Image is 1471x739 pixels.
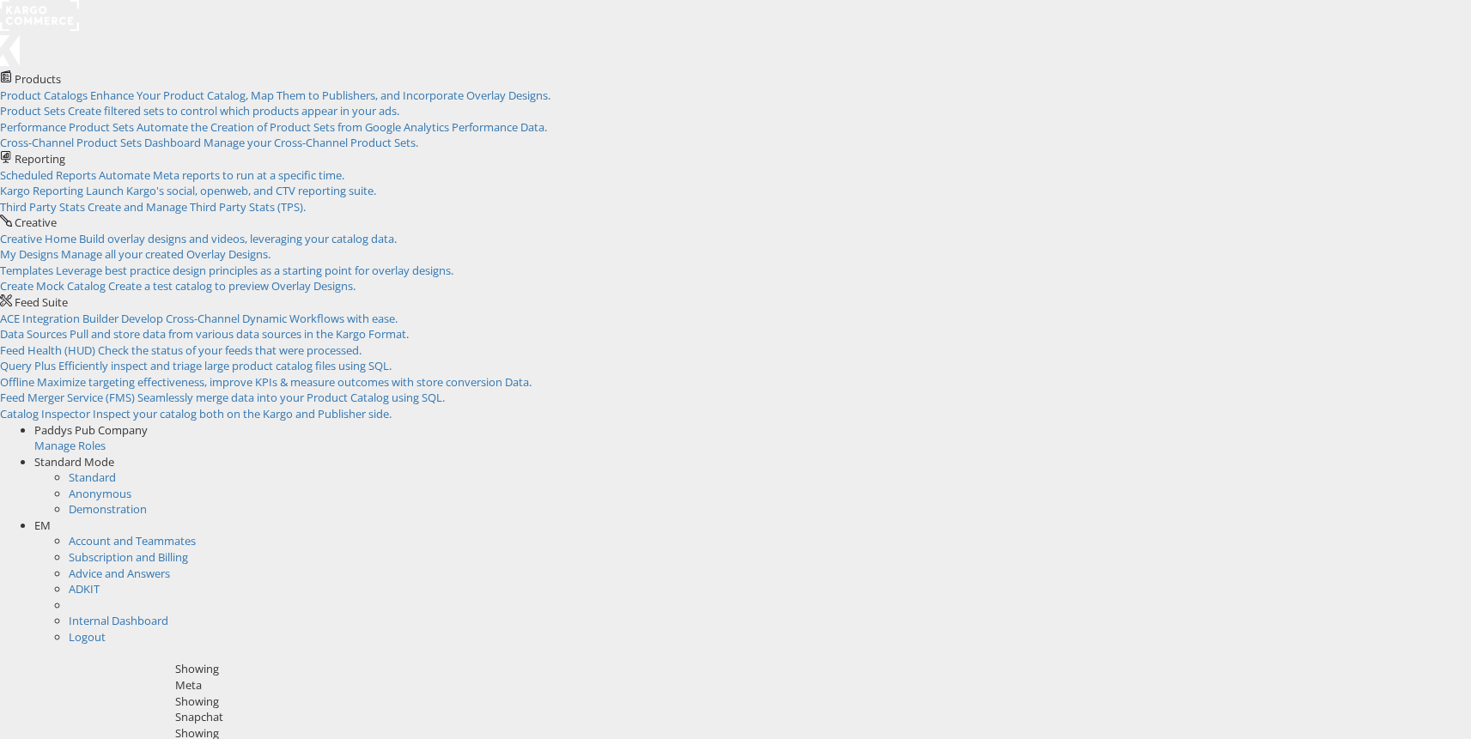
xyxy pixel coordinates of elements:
span: Develop Cross-Channel Dynamic Workflows with ease. [121,311,398,326]
span: Create and Manage Third Party Stats (TPS). [88,199,306,215]
a: ADKIT [69,581,1471,597]
a: Subscription and Billing [69,549,188,565]
a: Account and Teammates [69,533,196,548]
a: Anonymous [69,486,131,501]
span: Paddys Pub Company [34,422,148,438]
span: Seamlessly merge data into your Product Catalog using SQL. [137,390,445,405]
span: Create a test catalog to preview Overlay Designs. [108,278,356,294]
a: Internal Dashboard [69,613,168,628]
span: Creative [15,215,57,230]
span: Create filtered sets to control which products appear in your ads. [68,103,399,118]
a: Advice and Answers [69,566,170,581]
div: Showing [175,694,1459,710]
span: Products [15,71,61,87]
a: Logout [69,629,106,645]
div: Showing [175,661,1459,677]
span: Check the status of your feeds that were processed. [98,342,362,358]
span: Feed Suite [15,294,68,310]
span: Inspect your catalog both on the Kargo and Publisher side. [93,406,392,421]
div: Meta [175,677,1459,694]
span: Manage your Cross-Channel Product Sets. [204,135,418,150]
span: Leverage best practice design principles as a starting point for overlay designs. [56,263,453,278]
span: Build overlay designs and videos, leveraging your catalog data. [79,231,397,246]
div: Snapchat [175,709,1459,725]
span: Reporting [15,151,65,167]
a: Manage Roles [34,438,106,453]
span: Launch Kargo's social, openweb, and CTV reporting suite. [86,183,376,198]
a: Standard [69,469,116,485]
span: Maximize targeting effectiveness, improve KPIs & measure outcomes with store conversion Data. [37,374,532,390]
span: Automate Meta reports to run at a specific time. [99,167,344,183]
span: Manage all your created Overlay Designs. [61,246,270,262]
span: Efficiently inspect and triage large product catalog files using SQL. [58,358,392,373]
span: Automate the Creation of Product Sets from Google Analytics Performance Data. [137,119,547,135]
span: Enhance Your Product Catalog, Map Them to Publishers, and Incorporate Overlay Designs. [90,88,550,103]
span: EM [34,518,51,533]
span: Pull and store data from various data sources in the Kargo Format. [70,326,409,342]
span: Standard Mode [34,454,114,469]
a: Demonstration [69,501,147,517]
